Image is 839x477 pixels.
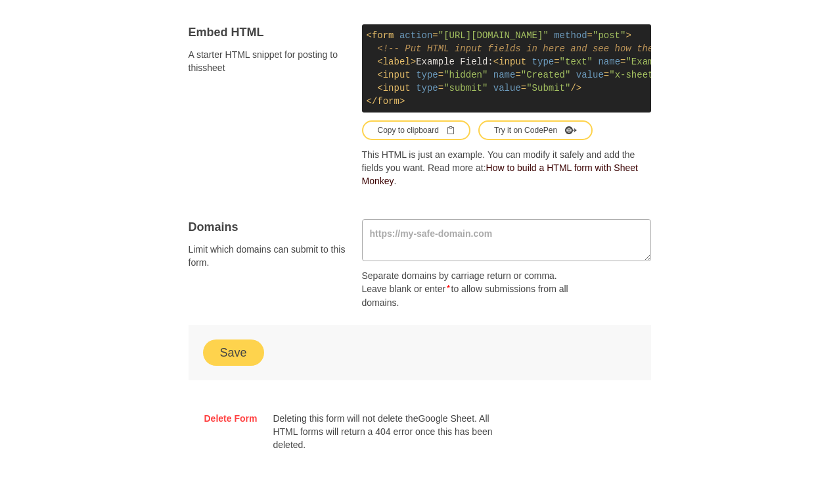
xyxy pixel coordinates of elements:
[532,57,555,67] span: type
[493,83,521,93] span: value
[204,412,258,425] a: Delete Form
[377,83,382,93] span: <
[372,30,394,41] span: form
[362,120,470,140] button: Copy to clipboardClipboard
[189,48,346,74] span: A starter HTML snippet for posting to this sheet
[494,124,577,136] div: Try it on CodePen
[399,96,405,107] span: >
[189,219,346,235] h4: Domains
[493,70,516,80] span: name
[416,70,438,80] span: type
[383,83,411,93] span: input
[378,124,455,136] div: Copy to clipboard
[478,120,593,140] button: Try it on CodePen
[438,70,443,80] span: =
[377,70,382,80] span: <
[554,57,559,67] span: =
[399,30,432,41] span: action
[432,30,438,41] span: =
[447,126,455,134] svg: Clipboard
[204,341,263,364] button: Save
[499,57,526,67] span: input
[604,70,609,80] span: =
[515,70,520,80] span: =
[609,70,791,80] span: "x-sheetmonkey-current-date-time"
[438,30,549,41] span: "[URL][DOMAIN_NAME]"
[598,57,620,67] span: name
[362,24,651,113] code: Example Field:
[383,70,411,80] span: input
[377,43,786,54] span: <!-- Put HTML input fields in here and see how they fill up your sheet -->
[362,269,583,309] p: Separate domains by carriage return or comma. Leave blank or enter to allow submissions from all ...
[383,57,411,67] span: label
[587,30,593,41] span: =
[377,57,382,67] span: <
[189,243,346,269] span: Limit which domains can submit to this form.
[443,83,488,93] span: "submit"
[521,70,571,80] span: "Created"
[362,163,638,186] a: How to build a HTML form with Sheet Monkey
[620,57,625,67] span: =
[189,24,346,40] h4: Embed HTML
[625,30,631,41] span: >
[521,83,526,93] span: =
[576,70,604,80] span: value
[273,412,493,451] p: Deleting this form will not delete the Google Sheet . All HTML forms will return a 404 error once...
[443,70,488,80] span: "hidden"
[377,96,399,107] span: form
[526,83,570,93] span: "Submit"
[416,83,438,93] span: type
[438,83,443,93] span: =
[570,83,581,93] span: />
[625,57,714,67] span: "Example Header"
[367,96,378,107] span: </
[362,148,651,188] p: This HTML is just an example. You can modify it safely and add the fields you want. Read more at: .
[411,57,416,67] span: >
[560,57,593,67] span: "text"
[554,30,587,41] span: method
[367,30,372,41] span: <
[493,57,499,67] span: <
[593,30,625,41] span: "post"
